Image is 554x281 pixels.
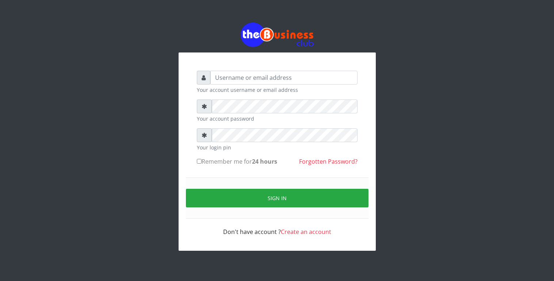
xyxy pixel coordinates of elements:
[281,228,331,236] a: Create an account
[252,157,277,165] b: 24 hours
[197,219,358,236] div: Don't have account ?
[197,157,277,166] label: Remember me for
[197,159,202,164] input: Remember me for24 hours
[197,144,358,151] small: Your login pin
[197,115,358,122] small: Your account password
[197,86,358,94] small: Your account username or email address
[186,189,368,207] button: Sign in
[210,71,358,85] input: Username or email address
[299,157,358,165] a: Forgotten Password?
